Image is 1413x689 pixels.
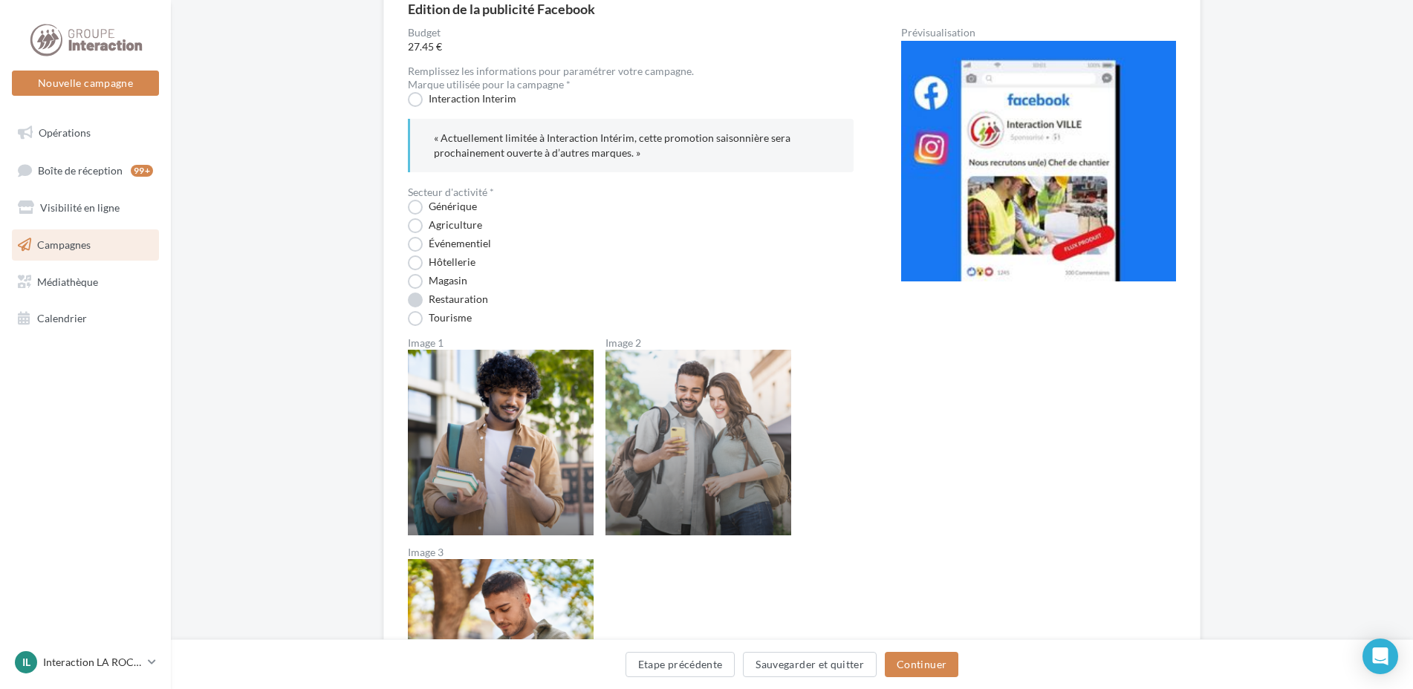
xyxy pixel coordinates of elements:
[885,652,958,677] button: Continuer
[38,163,123,176] span: Boîte de réception
[9,229,162,261] a: Campagnes
[37,238,91,251] span: Campagnes
[434,131,830,160] p: « Actuellement limitée à Interaction Intérim, cette promotion saisonnière sera prochainement ouve...
[40,201,120,214] span: Visibilité en ligne
[9,303,162,334] a: Calendrier
[408,39,854,54] span: 27.45 €
[408,218,482,233] label: Agriculture
[1362,639,1398,674] div: Open Intercom Messenger
[408,92,516,107] label: Interaction Interim
[408,350,594,535] img: Image 1
[39,126,91,139] span: Opérations
[131,165,153,177] div: 99+
[408,237,491,252] label: Événementiel
[408,274,467,289] label: Magasin
[37,312,87,324] span: Calendrier
[605,338,791,348] label: Image 2
[9,154,162,186] a: Boîte de réception99+
[22,655,30,670] span: IL
[9,267,162,298] a: Médiathèque
[9,117,162,148] a: Opérations
[901,41,1176,281] img: operation-preview
[408,66,854,76] div: Remplissez les informations pour paramétrer votre campagne.
[626,652,735,677] button: Etape précédente
[901,27,1176,38] div: Prévisualisation
[408,311,472,326] label: Tourisme
[408,547,594,558] label: Image 3
[12,648,159,676] a: IL Interaction LA ROCHE SUR YON
[408,338,594,348] label: Image 1
[408,2,595,16] div: Edition de la publicité Facebook
[37,275,98,287] span: Médiathèque
[43,655,142,670] p: Interaction LA ROCHE SUR YON
[408,27,854,38] label: Budget
[408,255,475,270] label: Hôtellerie
[408,293,488,307] label: Restauration
[743,652,877,677] button: Sauvegarder et quitter
[408,200,477,215] label: Générique
[9,192,162,223] a: Visibilité en ligne
[408,79,571,90] label: Marque utilisée pour la campagne *
[605,350,791,535] img: Image 2
[408,187,494,197] label: Secteur d'activité *
[12,71,159,96] button: Nouvelle campagne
